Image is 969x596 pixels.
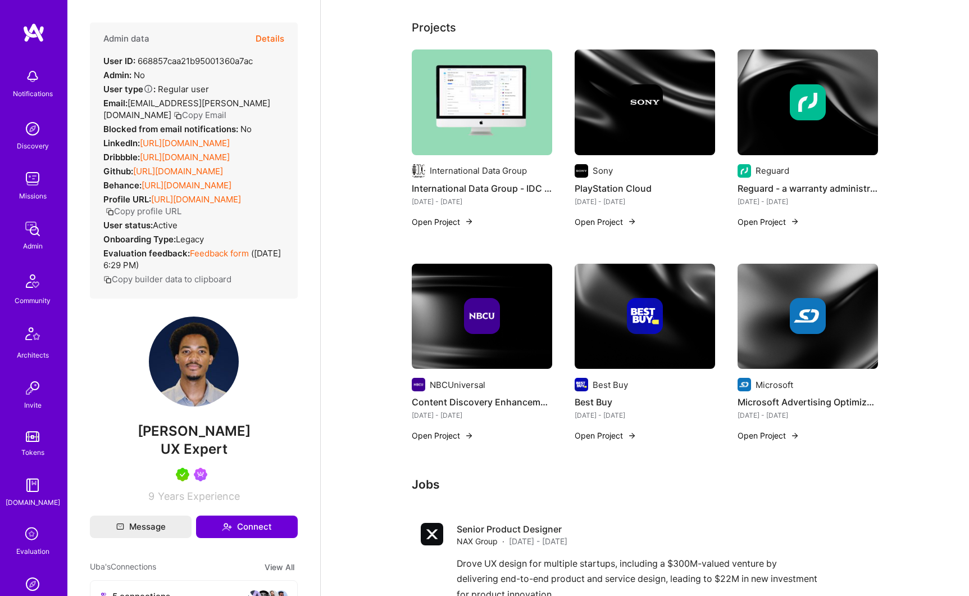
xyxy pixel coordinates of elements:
[24,399,42,411] div: Invite
[22,524,43,545] i: icon SelectionTeam
[738,264,878,369] img: cover
[790,217,799,226] img: arrow-right
[103,138,140,148] strong: LinkedIn:
[627,298,663,334] img: Company logo
[412,164,425,178] img: Company logo
[15,295,51,306] div: Community
[738,430,799,441] button: Open Project
[151,194,241,205] a: [URL][DOMAIN_NAME]
[593,165,613,177] div: Sony
[412,477,878,491] h3: Jobs
[457,523,567,535] h4: Senior Product Designer
[174,111,182,120] i: icon Copy
[16,545,49,557] div: Evaluation
[103,55,253,67] div: 668857caa21b95001360a7ac
[103,166,133,177] strong: Github:
[575,49,715,155] img: cover
[412,378,425,391] img: Company logo
[176,234,204,245] span: legacy
[575,181,715,196] h4: PlayStation Cloud
[142,180,231,191] a: [URL][DOMAIN_NAME]
[21,573,44,595] img: Admin Search
[430,379,485,391] div: NBCUniversal
[103,247,284,271] div: ( [DATE] 6:29 PM )
[103,273,231,285] button: Copy builder data to clipboard
[103,220,153,231] strong: User status:
[627,84,663,120] img: Company logo
[21,118,44,140] img: discovery
[575,430,636,441] button: Open Project
[412,409,552,421] div: [DATE] - [DATE]
[103,98,270,120] span: [EMAIL_ADDRESS][PERSON_NAME][DOMAIN_NAME]
[90,561,156,574] span: Uba's Connections
[412,395,552,409] h4: Content Discovery Enhancement
[575,196,715,207] div: [DATE] - [DATE]
[22,22,45,43] img: logo
[103,98,128,109] strong: Email:
[738,395,878,409] h4: Microsoft Advertising Optimization
[627,217,636,226] img: arrow-right
[23,240,43,252] div: Admin
[103,276,112,284] i: icon Copy
[19,190,47,202] div: Missions
[196,516,298,538] button: Connect
[148,490,154,502] span: 9
[140,152,230,162] a: [URL][DOMAIN_NAME]
[140,138,230,148] a: [URL][DOMAIN_NAME]
[103,69,145,81] div: No
[412,181,552,196] h4: International Data Group - IDC TechMatch
[133,166,223,177] a: [URL][DOMAIN_NAME]
[21,446,44,458] div: Tokens
[222,522,232,532] i: icon Connect
[575,164,588,178] img: Company logo
[575,216,636,228] button: Open Project
[756,379,793,391] div: Microsoft
[738,181,878,196] h4: Reguard - a warranty administrator and insurance company
[21,65,44,88] img: bell
[575,395,715,409] h4: Best Buy
[103,123,252,135] div: No
[412,264,552,369] img: cover
[143,84,153,94] i: Help
[103,83,209,95] div: Regular user
[575,409,715,421] div: [DATE] - [DATE]
[465,431,474,440] img: arrow-right
[627,431,636,440] img: arrow-right
[194,468,207,481] img: Been on Mission
[106,207,114,216] i: icon Copy
[6,496,60,508] div: [DOMAIN_NAME]
[176,468,189,481] img: A.Teamer in Residence
[158,490,240,502] span: Years Experience
[17,349,49,361] div: Architects
[738,164,751,178] img: Company logo
[738,196,878,207] div: [DATE] - [DATE]
[19,268,46,295] img: Community
[261,561,298,574] button: View All
[593,379,628,391] div: Best Buy
[174,109,226,121] button: Copy Email
[190,248,249,259] a: Feedback form
[116,523,124,531] i: icon Mail
[103,194,151,205] strong: Profile URL:
[153,220,178,231] span: Active
[412,216,474,228] button: Open Project
[21,168,44,190] img: teamwork
[103,34,149,44] h4: Admin data
[509,535,567,547] span: [DATE] - [DATE]
[103,180,142,191] strong: Behance:
[575,378,588,391] img: Company logo
[464,298,500,334] img: Company logo
[738,409,878,421] div: [DATE] - [DATE]
[103,248,190,259] strong: Evaluation feedback:
[19,322,46,349] img: Architects
[103,124,240,134] strong: Blocked from email notifications:
[103,84,156,94] strong: User type :
[412,430,474,441] button: Open Project
[17,140,49,152] div: Discovery
[103,152,140,162] strong: Dribbble:
[412,49,552,155] img: International Data Group - IDC TechMatch
[502,535,504,547] span: ·
[412,196,552,207] div: [DATE] - [DATE]
[790,431,799,440] img: arrow-right
[430,165,527,177] div: International Data Group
